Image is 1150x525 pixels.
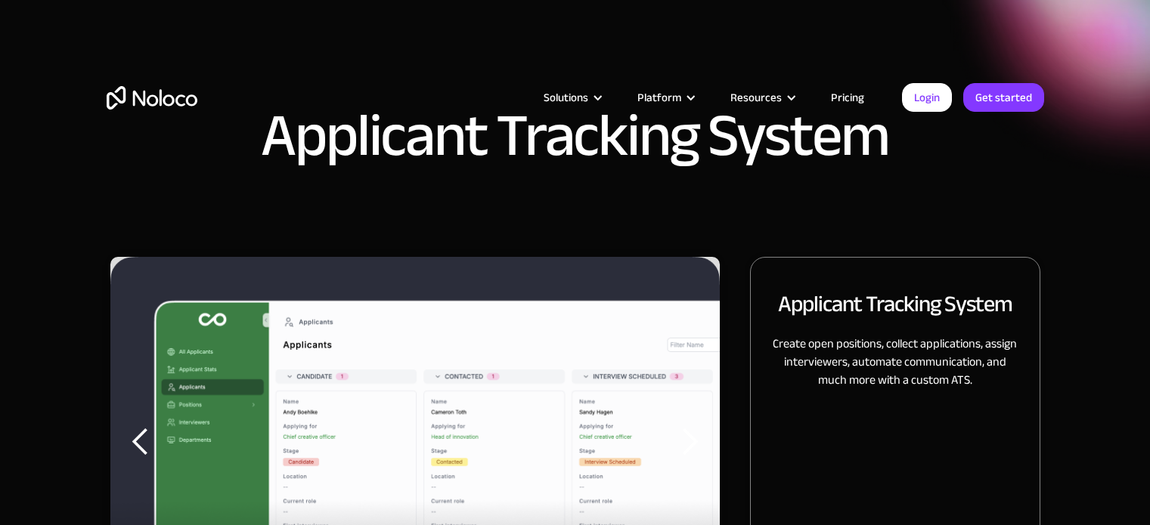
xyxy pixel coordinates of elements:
a: Login [902,83,952,112]
a: Get started [963,83,1044,112]
p: Create open positions, collect applications, assign interviewers, automate communication, and muc... [769,335,1021,389]
div: Resources [730,88,782,107]
div: Solutions [525,88,618,107]
div: Platform [637,88,681,107]
h2: Applicant Tracking System [778,288,1013,320]
div: Solutions [544,88,588,107]
a: Pricing [812,88,883,107]
div: Platform [618,88,711,107]
div: Resources [711,88,812,107]
a: home [107,86,197,110]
